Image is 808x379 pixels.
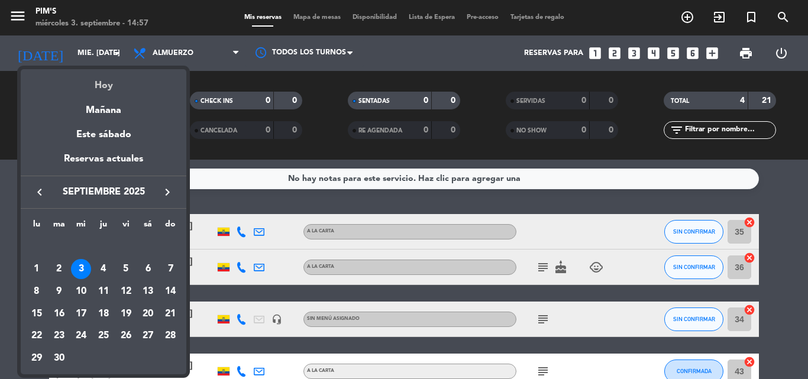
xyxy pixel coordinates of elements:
[21,118,186,151] div: Este sábado
[49,259,69,279] div: 2
[25,347,48,370] td: 29 de septiembre de 2025
[25,303,48,325] td: 15 de septiembre de 2025
[92,258,115,281] td: 4 de septiembre de 2025
[137,303,160,325] td: 20 de septiembre de 2025
[159,258,182,281] td: 7 de septiembre de 2025
[48,280,70,303] td: 9 de septiembre de 2025
[70,258,92,281] td: 3 de septiembre de 2025
[70,325,92,348] td: 24 de septiembre de 2025
[160,259,180,279] div: 7
[138,259,158,279] div: 6
[71,304,91,324] div: 17
[92,218,115,236] th: jueves
[159,303,182,325] td: 21 de septiembre de 2025
[160,281,180,302] div: 14
[115,258,137,281] td: 5 de septiembre de 2025
[27,304,47,324] div: 15
[21,151,186,176] div: Reservas actuales
[138,304,158,324] div: 20
[160,304,180,324] div: 21
[93,304,114,324] div: 18
[157,184,178,200] button: keyboard_arrow_right
[49,281,69,302] div: 9
[92,280,115,303] td: 11 de septiembre de 2025
[93,259,114,279] div: 4
[27,259,47,279] div: 1
[137,218,160,236] th: sábado
[25,258,48,281] td: 1 de septiembre de 2025
[70,280,92,303] td: 10 de septiembre de 2025
[160,185,174,199] i: keyboard_arrow_right
[115,303,137,325] td: 19 de septiembre de 2025
[27,348,47,368] div: 29
[159,218,182,236] th: domingo
[137,325,160,348] td: 27 de septiembre de 2025
[137,280,160,303] td: 13 de septiembre de 2025
[71,259,91,279] div: 3
[49,348,69,368] div: 30
[160,326,180,346] div: 28
[116,304,136,324] div: 19
[92,303,115,325] td: 18 de septiembre de 2025
[50,184,157,200] span: septiembre 2025
[48,303,70,325] td: 16 de septiembre de 2025
[49,326,69,346] div: 23
[33,185,47,199] i: keyboard_arrow_left
[49,304,69,324] div: 16
[70,303,92,325] td: 17 de septiembre de 2025
[138,281,158,302] div: 13
[25,325,48,348] td: 22 de septiembre de 2025
[115,280,137,303] td: 12 de septiembre de 2025
[48,218,70,236] th: martes
[27,281,47,302] div: 8
[70,218,92,236] th: miércoles
[138,326,158,346] div: 27
[25,218,48,236] th: lunes
[25,236,182,258] td: SEP.
[71,281,91,302] div: 10
[93,326,114,346] div: 25
[93,281,114,302] div: 11
[116,326,136,346] div: 26
[21,69,186,93] div: Hoy
[25,280,48,303] td: 8 de septiembre de 2025
[48,347,70,370] td: 30 de septiembre de 2025
[21,94,186,118] div: Mañana
[115,325,137,348] td: 26 de septiembre de 2025
[92,325,115,348] td: 25 de septiembre de 2025
[29,184,50,200] button: keyboard_arrow_left
[137,258,160,281] td: 6 de septiembre de 2025
[159,280,182,303] td: 14 de septiembre de 2025
[48,258,70,281] td: 2 de septiembre de 2025
[48,325,70,348] td: 23 de septiembre de 2025
[116,259,136,279] div: 5
[71,326,91,346] div: 24
[27,326,47,346] div: 22
[115,218,137,236] th: viernes
[116,281,136,302] div: 12
[159,325,182,348] td: 28 de septiembre de 2025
